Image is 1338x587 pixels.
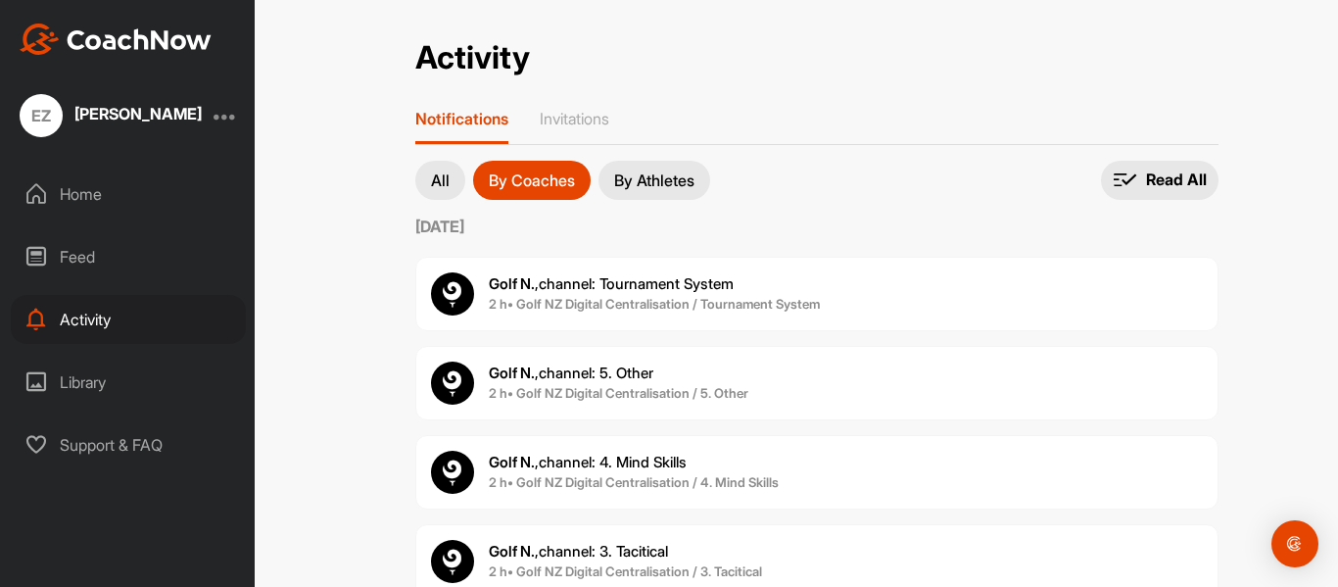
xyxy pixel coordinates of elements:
span: , channel : Tournament System [489,274,734,293]
p: All [431,172,450,188]
p: Read All [1146,170,1207,190]
div: Library [11,358,246,407]
label: [DATE] [415,215,1219,238]
div: [PERSON_NAME] [74,106,202,122]
b: 2 h • Golf NZ Digital Centralisation / 5. Other [489,385,748,401]
p: Invitations [540,109,609,128]
b: Golf N. [489,453,535,471]
b: Golf N. [489,364,535,382]
div: Open Intercom Messenger [1271,520,1318,567]
img: user avatar [431,272,474,316]
img: user avatar [431,451,474,494]
p: By Coaches [489,172,575,188]
div: Support & FAQ [11,420,246,469]
div: Activity [11,295,246,344]
div: Feed [11,232,246,281]
span: , channel : 5. Other [489,364,653,382]
button: All [415,161,465,200]
span: , channel : 3. Tacitical [489,542,668,561]
img: user avatar [431,540,474,583]
img: user avatar [431,362,474,405]
button: By Athletes [598,161,710,200]
b: Golf N. [489,274,535,293]
p: By Athletes [614,172,694,188]
b: Golf N. [489,542,535,561]
img: CoachNow [20,24,212,55]
b: 2 h • Golf NZ Digital Centralisation / 4. Mind Skills [489,474,779,490]
b: 2 h • Golf NZ Digital Centralisation / Tournament System [489,296,820,312]
b: 2 h • Golf NZ Digital Centralisation / 3. Tacitical [489,563,762,579]
p: Notifications [415,109,508,128]
button: By Coaches [473,161,591,200]
div: Home [11,170,246,219]
div: EZ [20,94,63,137]
h2: Activity [415,39,530,77]
span: , channel : 4. Mind Skills [489,453,687,471]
